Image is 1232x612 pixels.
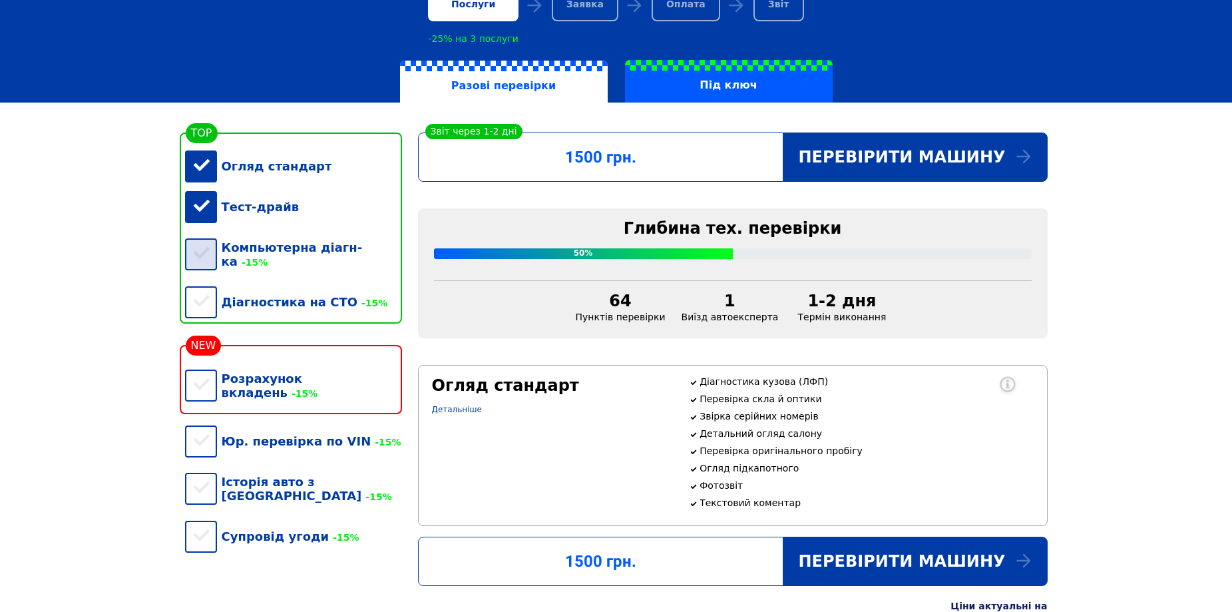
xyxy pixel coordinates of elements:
[357,298,387,308] span: -15%
[329,532,359,543] span: -15%
[371,437,401,448] span: -15%
[674,292,787,322] div: Виїзд автоексперта
[434,219,1032,238] div: Глибина тех. перевірки
[616,60,841,103] a: Під ключ
[950,601,1047,611] div: Ціни актуальні на
[428,33,518,44] div: -25% на 3 послуги
[400,61,608,103] label: Разові перевірки
[568,292,674,322] div: Пунктів перевірки
[432,405,482,414] a: Детальніше
[700,446,1033,456] p: Перевірка оригінального пробігу
[576,292,666,310] div: 64
[361,491,391,502] span: -15%
[700,428,1033,439] p: Детальний огляд салону
[185,516,402,557] div: Супровід угоди
[288,388,317,399] span: -15%
[434,248,733,259] div: 50%
[185,146,402,186] div: Огляд стандарт
[185,421,402,461] div: Юр. перевірка по VIN
[794,292,889,310] div: 1-2 дня
[783,537,1047,585] div: Перевірити машину
[185,227,402,282] div: Компьютерна діагн-ка
[432,376,674,395] div: Огляд стандарт
[625,60,833,103] label: Під ключ
[185,358,402,413] div: Розрахунок вкладень
[185,282,402,322] div: Діагностика на СТО
[185,461,402,516] div: Історія авто з [GEOGRAPHIC_DATA]
[786,292,897,322] div: Термін виконання
[700,463,1033,473] p: Огляд підкапотного
[682,292,779,310] div: 1
[700,394,1033,404] p: Перевірка скла й оптики
[419,148,783,166] div: 1500 грн.
[700,480,1033,491] p: Фотозвіт
[238,257,268,268] span: -15%
[700,411,1033,422] p: Звірка серійних номерів
[700,376,1033,387] p: Діагностика кузова (ЛФП)
[185,186,402,227] div: Тест-драйв
[419,552,783,571] div: 1500 грн.
[700,497,1033,508] p: Текстовий коментар
[783,133,1047,181] div: Перевірити машину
